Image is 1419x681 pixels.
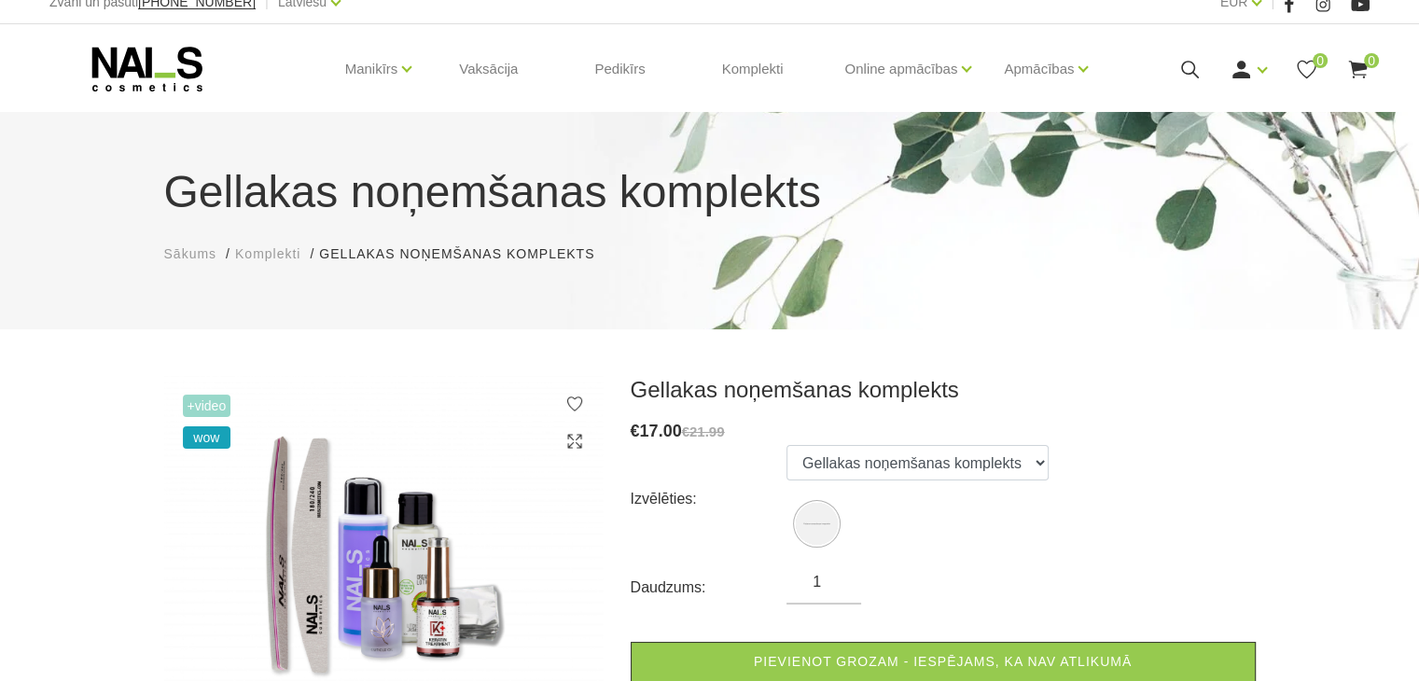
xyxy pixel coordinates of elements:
[682,424,725,439] s: €21.99
[640,422,682,440] span: 17.00
[631,484,787,514] div: Izvēlēties:
[235,246,300,261] span: Komplekti
[631,376,1256,404] h3: Gellakas noņemšanas komplekts
[707,24,799,114] a: Komplekti
[1295,58,1318,81] a: 0
[1004,32,1074,106] a: Apmācības
[345,32,398,106] a: Manikīrs
[164,159,1256,226] h1: Gellakas noņemšanas komplekts
[1313,53,1328,68] span: 0
[796,503,838,545] label: Nav atlikumā
[631,422,640,440] span: €
[1364,53,1379,68] span: 0
[319,244,613,264] li: Gellakas noņemšanas komplekts
[235,244,300,264] a: Komplekti
[164,246,217,261] span: Sākums
[844,32,957,106] a: Online apmācības
[579,24,660,114] a: Pedikīrs
[444,24,533,114] a: Vaksācija
[1346,58,1370,81] a: 0
[183,426,231,449] span: wow
[631,573,787,603] div: Daudzums:
[183,395,231,417] span: +Video
[164,244,217,264] a: Sākums
[796,503,838,545] img: Gellakas noņemšanas komplekts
